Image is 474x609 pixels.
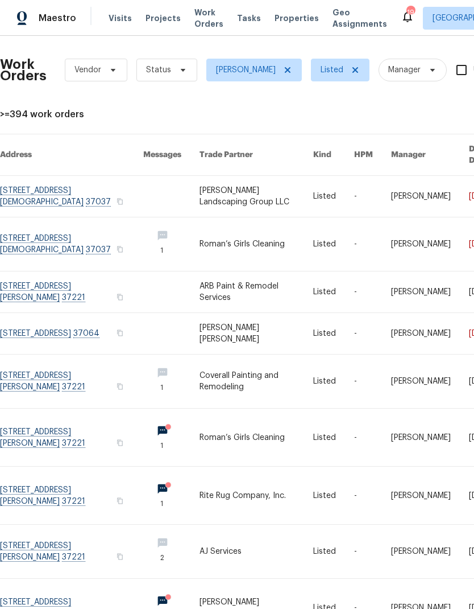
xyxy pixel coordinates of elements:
button: Copy Address [115,496,125,506]
button: Copy Address [115,292,125,302]
td: Listed [304,525,345,579]
span: Geo Assignments [332,7,387,30]
th: Messages [134,134,190,176]
span: Status [146,64,171,76]
button: Copy Address [115,552,125,562]
span: Maestro [39,13,76,24]
td: Rite Rug Company, Inc. [190,467,303,525]
th: HPM [345,134,382,176]
td: Listed [304,271,345,313]
button: Copy Address [115,438,125,448]
td: - [345,217,382,271]
td: Listed [304,313,345,355]
td: - [345,355,382,409]
span: Visits [109,13,132,24]
th: Manager [382,134,460,176]
span: Vendor [74,64,101,76]
td: - [345,525,382,579]
td: - [345,313,382,355]
td: [PERSON_NAME] [382,355,460,409]
span: Properties [275,13,319,24]
th: Trade Partner [190,134,303,176]
button: Copy Address [115,328,125,338]
td: Listed [304,467,345,525]
td: Listed [304,176,345,217]
td: [PERSON_NAME] [382,217,460,271]
td: Listed [304,409,345,467]
div: 19 [406,7,414,18]
td: [PERSON_NAME] [382,467,460,525]
td: - [345,467,382,525]
td: - [345,271,382,313]
td: Roman’s Girls Cleaning [190,217,303,271]
td: [PERSON_NAME] [382,271,460,313]
button: Copy Address [115,244,125,254]
td: ARB Paint & Remodel Services [190,271,303,313]
td: [PERSON_NAME] [382,525,460,579]
span: Tasks [237,14,261,22]
th: Kind [304,134,345,176]
td: Coverall Painting and Remodeling [190,355,303,409]
span: Manager [388,64,421,76]
td: [PERSON_NAME] [382,176,460,217]
td: AJ Services [190,525,303,579]
button: Copy Address [115,196,125,207]
button: Copy Address [115,381,125,392]
span: Work Orders [194,7,223,30]
td: [PERSON_NAME] [PERSON_NAME] [190,313,303,355]
td: - [345,176,382,217]
td: Listed [304,217,345,271]
span: Projects [145,13,181,24]
td: [PERSON_NAME] Landscaping Group LLC [190,176,303,217]
td: Listed [304,355,345,409]
td: Roman’s Girls Cleaning [190,409,303,467]
td: [PERSON_NAME] [382,313,460,355]
td: [PERSON_NAME] [382,409,460,467]
td: - [345,409,382,467]
span: [PERSON_NAME] [216,64,276,76]
span: Listed [321,64,343,76]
